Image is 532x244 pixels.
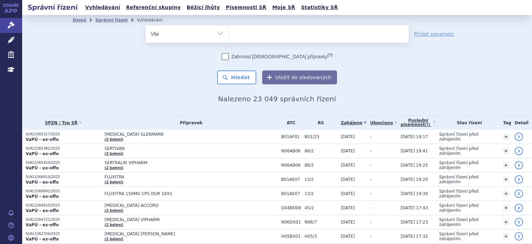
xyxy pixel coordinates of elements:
span: - [370,220,371,225]
span: [MEDICAL_DATA] ACCORD [105,203,278,208]
a: (2 balení) [105,237,123,241]
p: SUKLS366810/2025 [26,175,101,179]
p: SUKLS365382/2025 [26,146,101,151]
span: 13/2 [304,177,337,182]
a: detail [515,133,523,141]
a: SPZN / Typ SŘ [26,118,101,128]
span: [MEDICAL_DATA] GLENMARK [105,132,278,137]
span: FLUXITRA [105,175,278,179]
strong: VaPÚ - ex-offo [26,166,59,170]
strong: VaPÚ - ex-offo [26,151,59,156]
a: Domů [73,18,86,23]
a: detail [515,161,523,169]
a: detail [515,175,523,184]
strong: VaPÚ - ex-offo [26,237,59,242]
span: - [370,163,371,168]
span: [DATE] [341,234,355,239]
abbr: (?) [425,123,430,127]
a: (2 balení) [105,209,123,212]
span: [DATE] 19:39 [401,191,428,196]
span: B01/23 [304,134,337,139]
a: Ukončeno [370,118,397,128]
p: SUKLS362706/2025 [26,232,101,236]
span: 13/2 [304,191,337,196]
a: Běžící lhůty [185,3,222,12]
span: 86/2 [304,149,337,153]
span: [DATE] 17:32 [401,234,428,239]
a: Statistiky SŘ [299,3,340,12]
button: Hledat [217,70,256,84]
span: [DATE] [341,149,355,153]
span: [DATE] 17:23 [401,220,428,225]
span: Správní řízení před zahájením [439,146,478,156]
li: Vyhledávání [137,15,171,25]
span: Správní řízení před zahájením [439,132,478,142]
span: - [370,149,371,153]
p: SUKLS364620/2025 [26,203,101,208]
a: Správní řízení [95,18,128,23]
span: [DATE] 17:43 [401,205,428,210]
span: [DATE] [341,134,355,139]
a: + [503,148,509,154]
span: FLUXITRA 150MG CPS DUR 10X1 [105,191,278,196]
abbr: (?) [328,53,332,57]
a: + [503,205,509,211]
strong: VaPÚ - ex-offo [26,137,59,142]
a: (2 balení) [105,223,123,227]
a: + [503,191,509,197]
span: [DATE] [341,177,355,182]
span: [DATE] 19:20 [401,177,428,182]
span: 45/2 [304,205,337,210]
a: Poslednípísemnost(?) [401,116,436,130]
a: detail [515,204,523,212]
span: B01AE07 [281,177,301,182]
span: [DATE] [341,163,355,168]
th: ATC [278,116,301,130]
a: detail [515,147,523,155]
span: H05BX01 [281,234,301,239]
span: Správní řízení před zahájením [439,175,478,184]
th: Detail [511,116,532,130]
span: N06AB06 [281,149,301,153]
span: SERTIVAN [105,146,278,151]
span: [DATE] [341,191,355,196]
th: RS [301,116,337,130]
span: - [370,191,371,196]
label: Zahrnout [DEMOGRAPHIC_DATA] přípravky [222,53,332,60]
a: Moje SŘ [270,3,297,12]
a: + [503,233,509,239]
span: G04BD08 [281,205,301,210]
a: Písemnosti SŘ [224,3,268,12]
a: (2 balení) [105,180,123,184]
span: H05/3 [304,234,337,239]
span: B01AF01 [281,134,301,139]
a: Vyhledávání [83,3,122,12]
span: B01AE07 [281,191,301,196]
a: (2 balení) [105,166,123,170]
span: N06AB06 [281,163,301,168]
button: Uložit do sledovaných [262,70,337,84]
span: N06/7 [304,220,337,225]
p: SUKLS365317/2025 [26,132,101,137]
p: SUKLS365450/2025 [26,160,101,165]
span: - [370,177,371,182]
span: - [370,205,371,210]
span: Správní řízení před zahájením [439,217,478,227]
a: + [503,134,509,140]
a: + [503,162,509,168]
span: [MEDICAL_DATA] VIPHARM [105,217,278,222]
a: + [503,219,509,225]
th: Stav řízení [436,116,500,130]
span: SERTRALIN VIPHARM [105,160,278,165]
strong: VaPÚ - ex-offo [26,194,59,199]
span: Správní řízení před zahájením [439,160,478,170]
th: Přípravek [101,116,278,130]
span: [DATE] 19:25 [401,163,428,168]
span: [DATE] 19:17 [401,134,428,139]
span: Správní řízení před zahájením [439,203,478,213]
span: [DATE] 19:41 [401,149,428,153]
a: + [503,176,509,183]
span: Správní řízení před zahájením [439,232,478,241]
span: 86/2 [304,163,337,168]
span: Nalezeno 23 049 správních řízení [218,95,336,103]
